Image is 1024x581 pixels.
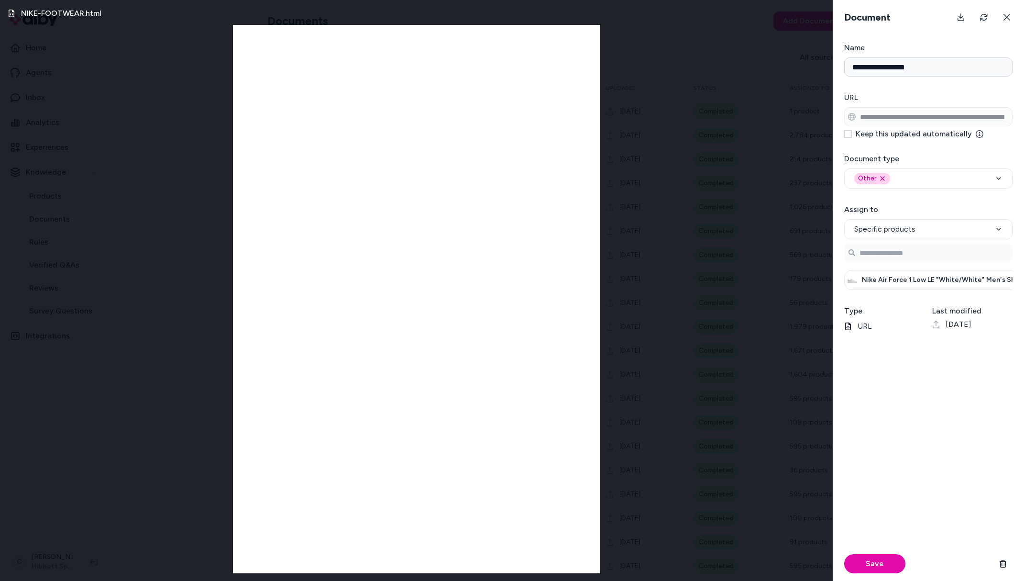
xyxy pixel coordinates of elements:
[844,305,925,317] h3: Type
[879,175,886,182] button: Remove other option
[844,554,905,573] button: Save
[844,92,1013,103] h3: URL
[21,8,101,19] h3: NIKE-FOOTWEAR.html
[844,321,925,332] p: URL
[974,8,993,27] button: Refresh
[856,130,983,138] label: Keep this updated automatically
[844,168,1013,189] button: OtherRemove other option
[840,11,894,24] h3: Document
[844,205,878,214] label: Assign to
[932,305,1013,317] h3: Last modified
[946,319,971,330] span: [DATE]
[862,275,1024,285] span: Nike Air Force 1 Low LE "White/White" Men's Shoe
[854,223,915,235] span: Specific products
[847,274,858,286] img: Nike Air Force 1 Low LE "White/White" Men's Shoe
[854,173,890,184] div: Other
[844,153,1013,165] h3: Document type
[844,42,1013,54] h3: Name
